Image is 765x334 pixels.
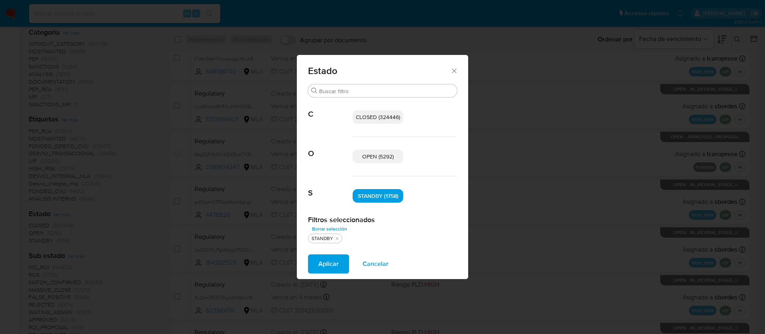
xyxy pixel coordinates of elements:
button: quitar STANDBY [334,235,340,242]
div: STANDBY (1758) [353,189,403,203]
div: OPEN (5292) [353,150,403,163]
div: STANDBY [310,235,335,242]
div: CLOSED (324446) [353,110,403,124]
span: Estado [308,66,450,76]
button: Cerrar [450,67,457,74]
span: STANDBY (1758) [358,192,398,200]
span: C [308,98,353,119]
span: Cancelar [363,255,388,273]
span: S [308,176,353,198]
button: Cancelar [352,254,399,273]
span: Borrar selección [312,225,347,233]
span: Aplicar [318,255,339,273]
button: Buscar [311,88,318,94]
button: Aplicar [308,254,349,273]
span: OPEN (5292) [362,152,394,160]
button: Borrar selección [308,224,351,234]
h2: Filtros seleccionados [308,215,457,224]
span: CLOSED (324446) [356,113,400,121]
input: Buscar filtro [319,88,454,95]
span: O [308,137,353,158]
